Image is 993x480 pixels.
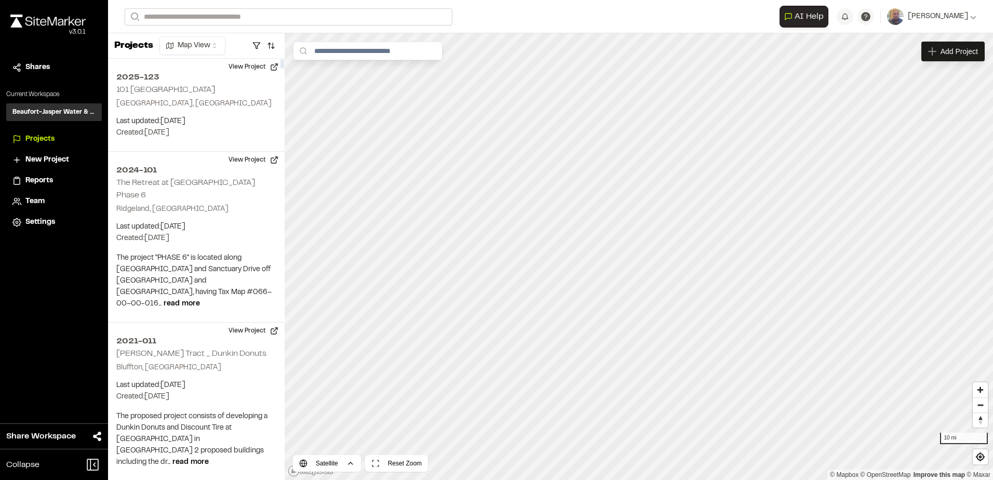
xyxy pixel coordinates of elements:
img: rebrand.png [10,15,86,28]
button: View Project [222,59,285,75]
span: Reset bearing to north [973,413,988,428]
div: Open AI Assistant [780,6,833,28]
p: Ridgeland, [GEOGRAPHIC_DATA] [116,204,276,215]
button: Open AI Assistant [780,6,828,28]
span: [PERSON_NAME] [908,11,968,22]
span: read more [164,301,200,307]
p: The project “PHASE 6” is located along [GEOGRAPHIC_DATA] and Sanctuary Drive off [GEOGRAPHIC_DATA... [116,252,276,310]
span: Projects [25,134,55,145]
h2: 2024-101 [116,164,276,177]
h2: The Retreat at [GEOGRAPHIC_DATA] Phase 6 [116,179,255,199]
p: Last updated: [DATE] [116,116,276,127]
button: Find my location [973,449,988,464]
button: Reset bearing to north [973,412,988,428]
h2: 2021-011 [116,335,276,348]
p: Last updated: [DATE] [116,380,276,391]
p: Created: [DATE] [116,233,276,244]
a: Mapbox logo [288,465,333,477]
h2: 101 [GEOGRAPHIC_DATA] [116,86,215,94]
button: Satellite [293,455,361,472]
button: Zoom out [973,397,988,412]
span: Settings [25,217,55,228]
h2: 2025-123 [116,71,276,84]
p: Projects [114,39,153,53]
span: Reports [25,175,53,186]
a: Maxar [967,471,990,478]
span: Zoom out [973,398,988,412]
span: Add Project [941,46,978,57]
span: New Project [25,154,69,166]
p: [GEOGRAPHIC_DATA], [GEOGRAPHIC_DATA] [116,98,276,110]
p: Last updated: [DATE] [116,221,276,233]
span: Share Workspace [6,430,76,443]
div: Oh geez...please don't... [10,28,86,37]
p: The proposed project consists of developing a Dunkin Donuts and Discount Tire at [GEOGRAPHIC_DATA... [116,411,276,468]
a: Map feedback [914,471,965,478]
div: 10 mi [940,433,988,444]
button: [PERSON_NAME] [887,8,976,25]
a: Mapbox [830,471,858,478]
button: Reset Zoom [365,455,428,472]
a: OpenStreetMap [861,471,911,478]
span: Collapse [6,459,39,471]
span: AI Help [795,10,824,23]
a: Settings [12,217,96,228]
p: Created: [DATE] [116,391,276,403]
span: read more [172,459,209,465]
span: Team [25,196,45,207]
a: Shares [12,62,96,73]
p: Created: [DATE] [116,127,276,139]
button: Search [125,8,143,25]
a: Projects [12,134,96,145]
button: Zoom in [973,382,988,397]
button: View Project [222,152,285,168]
h2: [PERSON_NAME] Tract _ Dunkin Donuts [116,350,266,357]
a: Reports [12,175,96,186]
a: New Project [12,154,96,166]
p: Bluffton, [GEOGRAPHIC_DATA] [116,362,276,374]
canvas: Map [285,33,993,480]
p: Current Workspace [6,90,102,99]
span: Shares [25,62,50,73]
img: User [887,8,904,25]
button: View Project [222,323,285,339]
h3: Beaufort-Jasper Water & Sewer Authority [12,108,96,117]
a: Team [12,196,96,207]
